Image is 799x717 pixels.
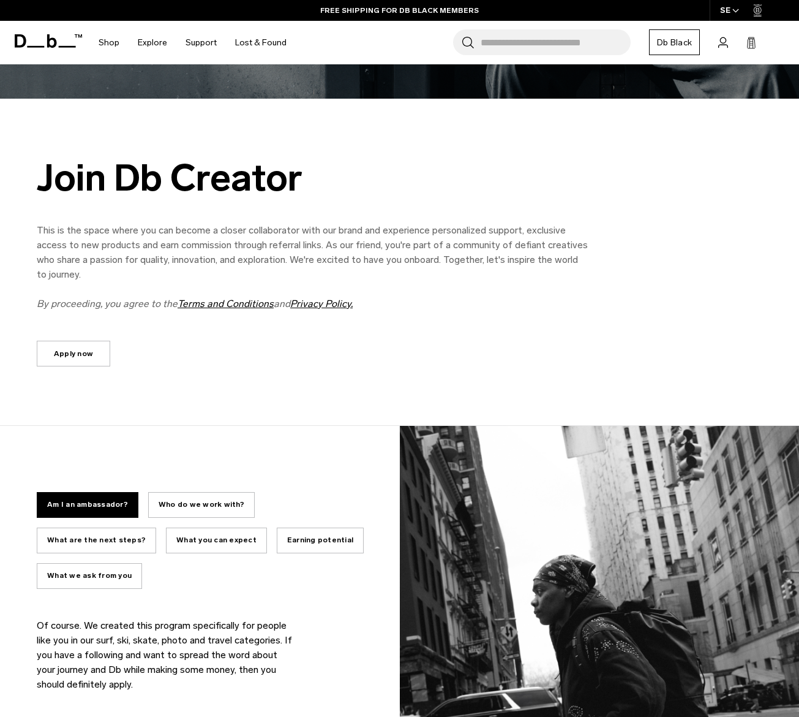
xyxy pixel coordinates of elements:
[178,298,274,309] a: Terms and Conditions
[290,298,353,309] a: Privacy Policy.
[138,21,167,64] a: Explore
[274,298,290,309] em: and
[37,618,294,692] p: Of course. We created this program specifically for people like you in our surf, ski, skate, phot...
[37,157,588,199] div: Join Db Creator
[37,298,178,309] em: By proceeding, you agree to the
[89,21,296,64] nav: Main Navigation
[166,528,267,553] button: What you can expect
[37,223,588,311] p: This is the space where you can become a closer collaborator with our brand and experience person...
[148,492,255,518] button: Who do we work with?
[37,492,138,518] button: Am I an ambassador?
[277,528,364,553] button: Earning potential
[649,29,700,55] a: Db Black
[37,563,142,589] button: What we ask from you
[235,21,287,64] a: Lost & Found
[320,5,479,16] a: FREE SHIPPING FOR DB BLACK MEMBERS
[37,528,156,553] button: What are the next steps?
[99,21,119,64] a: Shop
[37,341,110,366] a: Apply now
[186,21,217,64] a: Support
